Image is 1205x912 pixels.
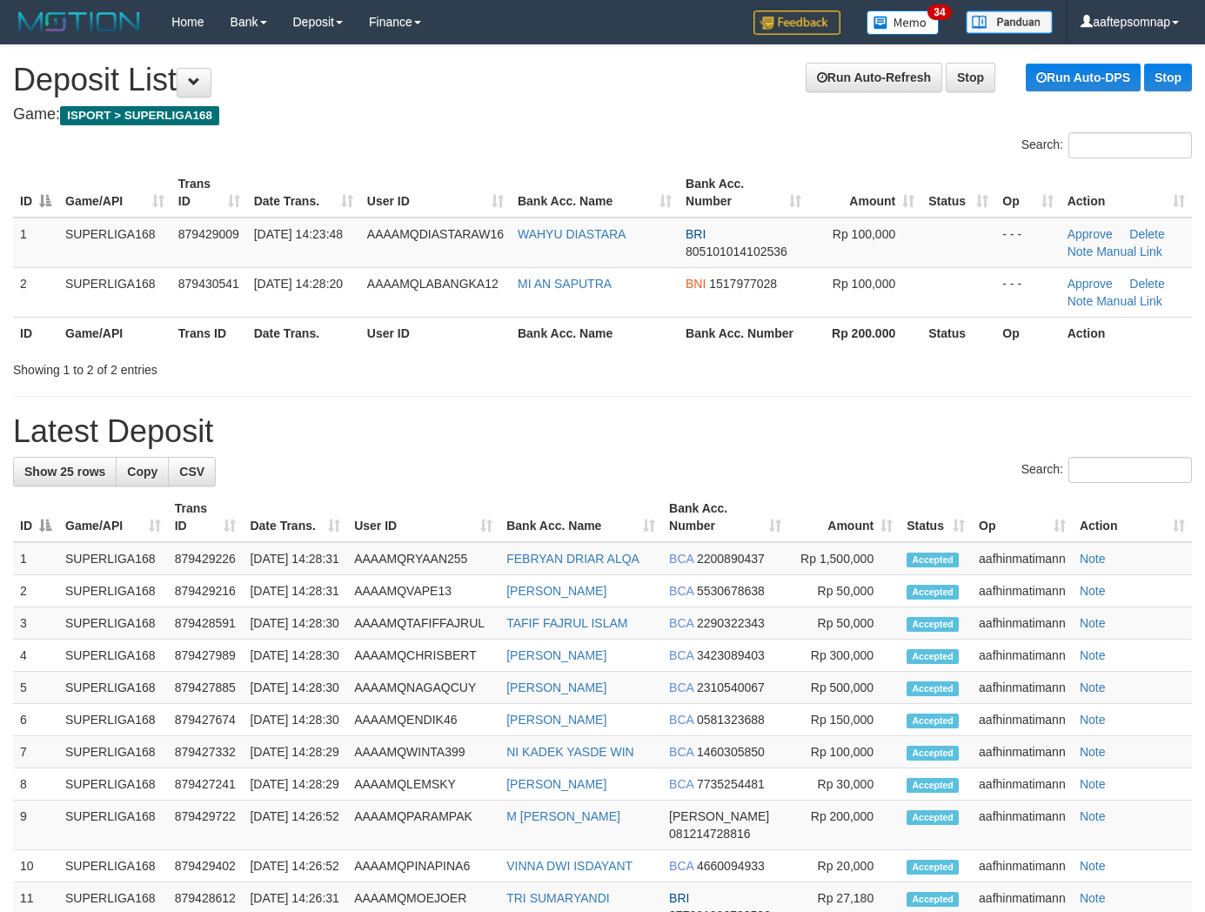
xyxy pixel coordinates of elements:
td: 4 [13,640,58,672]
a: Manual Link [1096,245,1162,258]
td: SUPERLIGA168 [58,768,168,801]
td: Rp 1,500,000 [788,542,900,575]
a: [PERSON_NAME] [506,584,606,598]
td: Rp 500,000 [788,672,900,704]
input: Search: [1068,457,1192,483]
a: [PERSON_NAME] [506,777,606,791]
td: [DATE] 14:28:29 [243,736,347,768]
td: 1 [13,542,58,575]
td: AAAAMQCHRISBERT [347,640,499,672]
th: User ID: activate to sort column ascending [360,168,511,218]
th: Game/API: activate to sort column ascending [58,493,168,542]
td: 7 [13,736,58,768]
span: BCA [669,777,693,791]
a: FEBRYAN DRIAR ALQA [506,552,639,566]
span: [DATE] 14:28:20 [254,277,343,291]
span: BCA [669,616,693,630]
a: [PERSON_NAME] [506,681,606,694]
a: Approve [1068,277,1113,291]
a: Note [1080,681,1106,694]
td: 8 [13,768,58,801]
a: Run Auto-DPS [1026,64,1141,91]
td: AAAAMQPINAPINA6 [347,850,499,882]
td: Rp 50,000 [788,607,900,640]
td: 879429402 [168,850,244,882]
span: BCA [669,648,693,662]
span: Accepted [907,778,959,793]
td: [DATE] 14:28:30 [243,607,347,640]
th: Date Trans.: activate to sort column ascending [243,493,347,542]
td: 879428591 [168,607,244,640]
td: AAAAMQTAFIFFAJRUL [347,607,499,640]
td: 879427885 [168,672,244,704]
span: 34 [927,4,951,20]
a: NI KADEK YASDE WIN [506,745,634,759]
span: BCA [669,713,693,727]
span: AAAAMQLABANGKA12 [367,277,499,291]
span: 879429009 [178,227,239,241]
a: Run Auto-Refresh [806,63,942,92]
th: ID: activate to sort column descending [13,493,58,542]
span: Copy 2200890437 to clipboard [697,552,765,566]
span: Accepted [907,892,959,907]
span: BCA [669,681,693,694]
th: User ID [360,317,511,349]
td: SUPERLIGA168 [58,575,168,607]
td: 2 [13,575,58,607]
a: Manual Link [1096,294,1162,308]
td: aafhinmatimann [972,801,1073,850]
th: Bank Acc. Name: activate to sort column ascending [499,493,662,542]
th: Action: activate to sort column ascending [1073,493,1192,542]
td: [DATE] 14:28:31 [243,542,347,575]
a: Note [1080,552,1106,566]
td: SUPERLIGA168 [58,640,168,672]
span: [DATE] 14:23:48 [254,227,343,241]
td: [DATE] 14:26:52 [243,801,347,850]
td: 6 [13,704,58,736]
img: panduan.png [966,10,1053,34]
a: Note [1080,809,1106,823]
label: Search: [1021,132,1192,158]
a: Copy [116,457,169,486]
td: 3 [13,607,58,640]
td: Rp 300,000 [788,640,900,672]
span: Accepted [907,714,959,728]
a: M [PERSON_NAME] [506,809,620,823]
td: AAAAMQRYAAN255 [347,542,499,575]
th: Trans ID: activate to sort column ascending [171,168,247,218]
td: SUPERLIGA168 [58,607,168,640]
span: Copy 7735254481 to clipboard [697,777,765,791]
td: 879427674 [168,704,244,736]
a: Note [1080,745,1106,759]
td: 879429722 [168,801,244,850]
span: Accepted [907,810,959,825]
td: 5 [13,672,58,704]
span: Rp 100,000 [833,277,895,291]
span: Copy 5530678638 to clipboard [697,584,765,598]
td: 1 [13,218,58,268]
a: Note [1080,859,1106,873]
span: Show 25 rows [24,465,105,479]
span: Copy 1460305850 to clipboard [697,745,765,759]
td: aafhinmatimann [972,542,1073,575]
td: SUPERLIGA168 [58,218,171,268]
span: Accepted [907,553,959,567]
th: Bank Acc. Name [511,317,679,349]
td: aafhinmatimann [972,640,1073,672]
span: Copy 3423089403 to clipboard [697,648,765,662]
span: [PERSON_NAME] [669,809,769,823]
a: Stop [946,63,995,92]
td: SUPERLIGA168 [58,704,168,736]
td: 879429226 [168,542,244,575]
td: AAAAMQWINTA399 [347,736,499,768]
span: Accepted [907,649,959,664]
td: Rp 20,000 [788,850,900,882]
th: ID: activate to sort column descending [13,168,58,218]
a: Note [1080,584,1106,598]
td: [DATE] 14:28:29 [243,768,347,801]
td: 9 [13,801,58,850]
a: Note [1080,616,1106,630]
a: [PERSON_NAME] [506,648,606,662]
span: BCA [669,745,693,759]
td: aafhinmatimann [972,607,1073,640]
